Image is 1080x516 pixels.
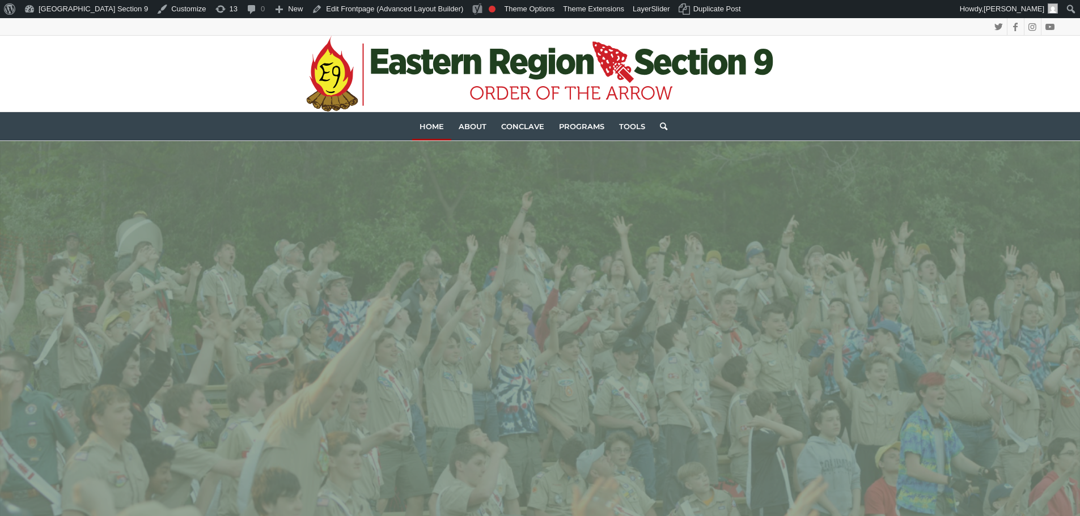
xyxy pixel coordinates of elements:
span: Tools [619,122,645,131]
a: Home [412,112,451,140]
a: Link to Youtube [1041,18,1058,35]
a: Link to Facebook [1007,18,1024,35]
a: Programs [552,112,612,140]
div: Focus keyphrase not set [489,6,495,12]
a: Link to Instagram [1024,18,1041,35]
a: Search [653,112,667,140]
span: Conclave [501,122,544,131]
span: Programs [559,122,604,131]
a: About [451,112,494,140]
span: [PERSON_NAME] [984,5,1044,13]
a: Conclave [494,112,552,140]
span: Home [420,122,444,131]
a: Tools [612,112,653,140]
span: About [459,122,486,131]
a: Link to Twitter [990,18,1007,35]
